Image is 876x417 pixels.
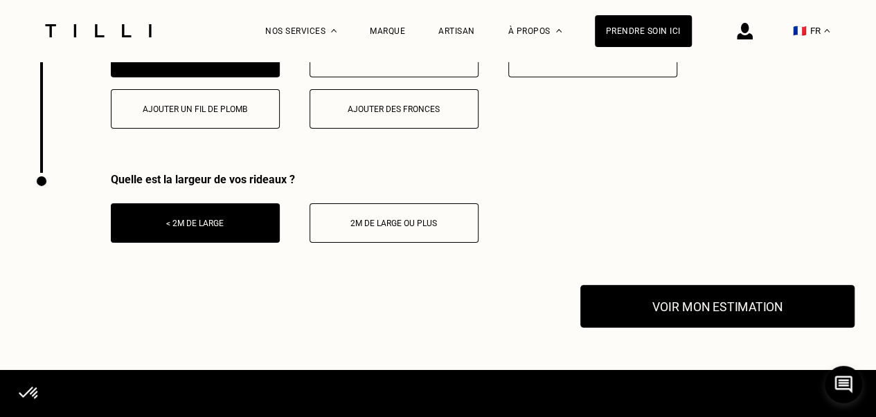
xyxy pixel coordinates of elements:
button: 2m de large ou plus [310,203,479,243]
button: Voir mon estimation [580,285,855,328]
span: 🇫🇷 [793,24,807,37]
div: Ajouter des fronces [317,104,471,114]
a: Marque [370,26,405,36]
img: icône connexion [737,23,753,39]
a: Artisan [438,26,475,36]
a: Prendre soin ici [595,15,692,47]
button: < 2m de large [111,203,280,243]
div: 2m de large ou plus [317,219,471,228]
img: menu déroulant [824,29,830,33]
div: < 2m de large [118,219,272,228]
div: Quelle est la largeur de vos rideaux ? [111,173,479,186]
button: Ajouter un fil de plomb [111,89,280,129]
button: Ajouter des fronces [310,89,479,129]
img: Menu déroulant [331,29,337,33]
div: Ajouter un fil de plomb [118,104,272,114]
img: Logo du service de couturière Tilli [40,24,157,37]
img: Menu déroulant à propos [556,29,562,33]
